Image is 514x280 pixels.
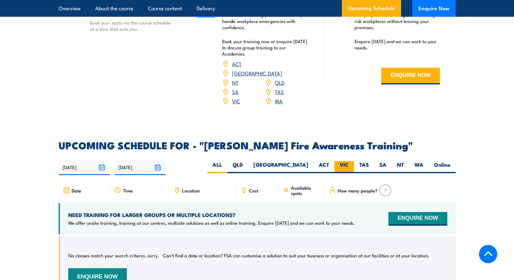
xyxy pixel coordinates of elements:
a: NT [232,79,239,86]
p: No classes match your search criteria, sorry. [68,252,159,259]
button: ENQUIRE NOW [381,68,440,84]
a: SA [232,88,239,95]
span: Cost [249,188,258,193]
p: Can’t find a date or location? FSA can customise a solution to suit your business or organisation... [163,252,429,259]
p: Book your seats via the course schedule at a time that suits you. [90,20,176,32]
label: VIC [334,161,354,173]
p: We offer onsite training, training at our centres, multisite solutions as well as online training... [68,220,355,226]
label: Online [429,161,456,173]
label: WA [409,161,429,173]
a: QLD [275,79,284,86]
h2: UPCOMING SCHEDULE FOR - "[PERSON_NAME] Fire Awareness Training" [59,141,456,149]
a: TAS [275,88,284,95]
span: Location [182,188,200,193]
a: [GEOGRAPHIC_DATA] [232,69,282,77]
span: How many people? [338,188,378,193]
button: ENQUIRE NOW [388,212,447,226]
input: To date [114,159,166,175]
a: VIC [232,97,240,105]
label: SA [374,161,392,173]
a: ACT [232,60,242,67]
h4: NEED TRAINING FOR LARGER GROUPS OR MULTIPLE LOCATIONS? [68,211,355,218]
span: Time [123,188,133,193]
p: Book your training now or enquire [DATE] to discuss group training to our Academies [222,38,308,57]
span: Available spots [291,185,320,196]
p: Enquire [DATE] and we can work to your needs. [355,38,440,51]
a: WA [275,97,283,105]
label: ACT [314,161,334,173]
label: TAS [354,161,374,173]
input: From date [59,159,110,175]
label: [GEOGRAPHIC_DATA] [248,161,314,173]
span: Date [72,188,81,193]
label: NT [392,161,409,173]
label: ALL [207,161,227,173]
label: QLD [227,161,248,173]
